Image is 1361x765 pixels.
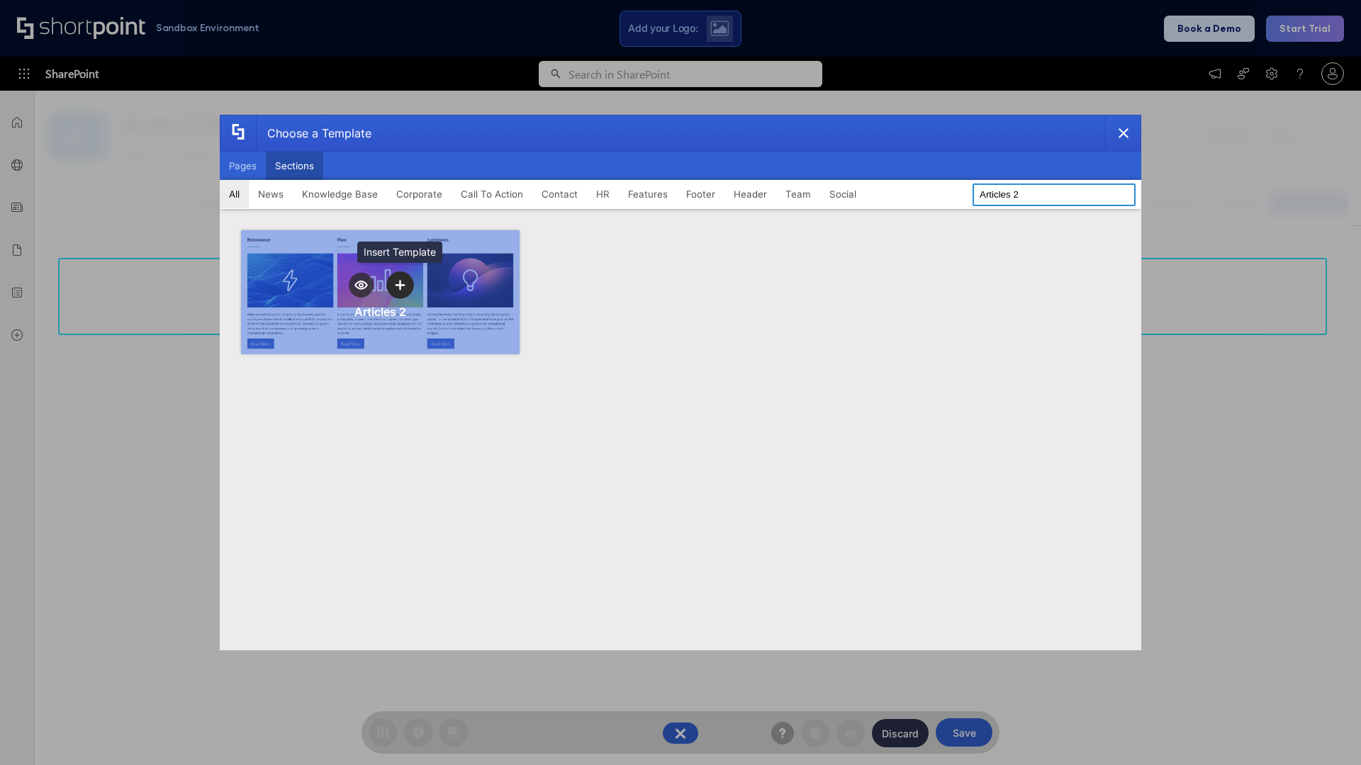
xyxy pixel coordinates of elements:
iframe: Chat Widget [1290,697,1361,765]
input: Search [973,183,1136,206]
button: News [249,180,293,208]
button: All [220,180,249,208]
button: Knowledge Base [293,180,387,208]
div: Articles 2 [354,305,406,319]
button: Sections [266,152,323,180]
button: Team [776,180,820,208]
button: Contact [532,180,587,208]
button: Social [820,180,866,208]
div: Choose a Template [256,115,371,151]
button: HR [587,180,619,208]
button: Call To Action [452,180,532,208]
button: Features [619,180,677,208]
button: Corporate [387,180,452,208]
div: template selector [220,115,1141,650]
button: Footer [677,180,724,208]
button: Header [724,180,776,208]
button: Pages [220,152,266,180]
